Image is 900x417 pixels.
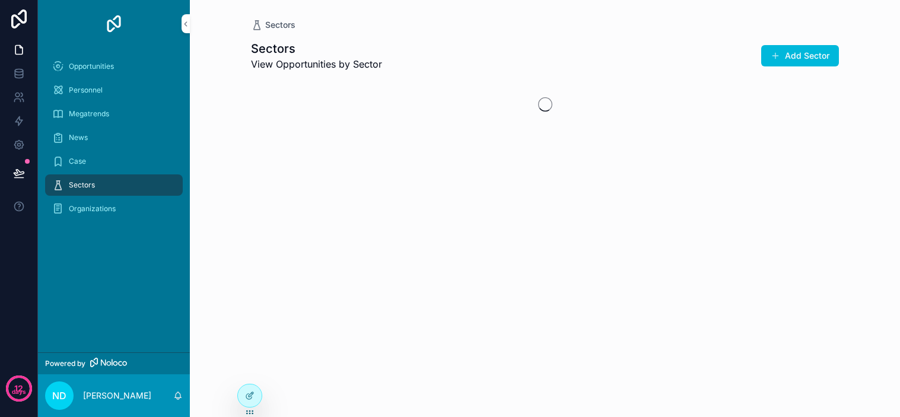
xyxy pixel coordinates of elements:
span: Organizations [69,204,116,214]
span: Case [69,157,86,166]
div: scrollable content [38,47,190,235]
span: Personnel [69,85,103,95]
img: App logo [104,14,123,33]
a: Case [45,151,183,172]
a: Organizations [45,198,183,219]
a: Personnel [45,79,183,101]
span: View Opportunities by Sector [251,57,382,71]
a: Powered by [38,352,190,374]
a: News [45,127,183,148]
a: Opportunities [45,56,183,77]
h1: Sectors [251,40,382,57]
span: Sectors [69,180,95,190]
a: Megatrends [45,103,183,125]
span: Opportunities [69,62,114,71]
a: Sectors [45,174,183,196]
span: Megatrends [69,109,109,119]
span: Sectors [265,19,295,31]
span: ND [52,389,66,403]
p: days [12,387,26,397]
button: Add Sector [761,45,839,66]
span: Powered by [45,359,85,368]
a: Sectors [251,19,295,31]
p: [PERSON_NAME] [83,390,151,402]
span: News [69,133,88,142]
p: 12 [14,383,23,394]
